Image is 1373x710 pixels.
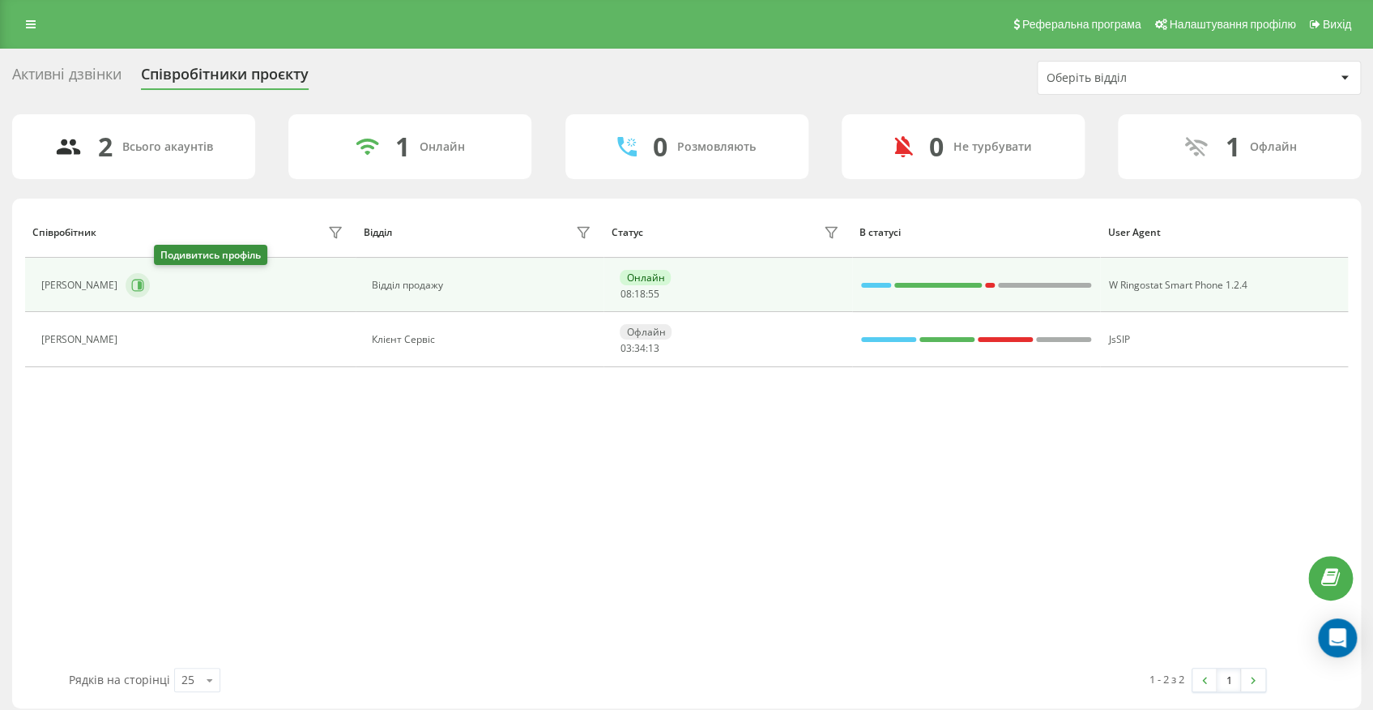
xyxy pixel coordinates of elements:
[12,66,122,91] div: Активні дзвінки
[647,341,659,355] span: 13
[372,334,595,345] div: Клієнт Сервіс
[620,289,659,300] div: : :
[620,270,671,285] div: Онлайн
[41,280,122,291] div: [PERSON_NAME]
[395,131,410,162] div: 1
[620,324,672,340] div: Офлайн
[1109,332,1130,346] span: JsSIP
[32,227,96,238] div: Співробітник
[1323,18,1351,31] span: Вихід
[612,227,643,238] div: Статус
[1047,71,1240,85] div: Оберіть відділ
[1169,18,1295,31] span: Налаштування профілю
[1318,618,1357,657] div: Open Intercom Messenger
[420,140,465,154] div: Онлайн
[953,140,1032,154] div: Не турбувати
[620,341,631,355] span: 03
[69,672,170,687] span: Рядків на сторінці
[620,343,659,354] div: : :
[122,140,213,154] div: Всього акаунтів
[1022,18,1141,31] span: Реферальна програма
[620,287,631,301] span: 08
[181,672,194,688] div: 25
[154,245,267,265] div: Подивитись профіль
[372,280,595,291] div: Відділ продажу
[364,227,392,238] div: Відділ
[1217,669,1241,691] a: 1
[1149,671,1184,687] div: 1 - 2 з 2
[98,131,113,162] div: 2
[41,334,122,345] div: [PERSON_NAME]
[929,131,944,162] div: 0
[859,227,1092,238] div: В статусі
[1226,131,1240,162] div: 1
[677,140,756,154] div: Розмовляють
[1250,140,1297,154] div: Офлайн
[1109,278,1247,292] span: W Ringostat Smart Phone 1.2.4
[1107,227,1340,238] div: User Agent
[653,131,667,162] div: 0
[141,66,309,91] div: Співробітники проєкту
[647,287,659,301] span: 55
[633,287,645,301] span: 18
[633,341,645,355] span: 34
